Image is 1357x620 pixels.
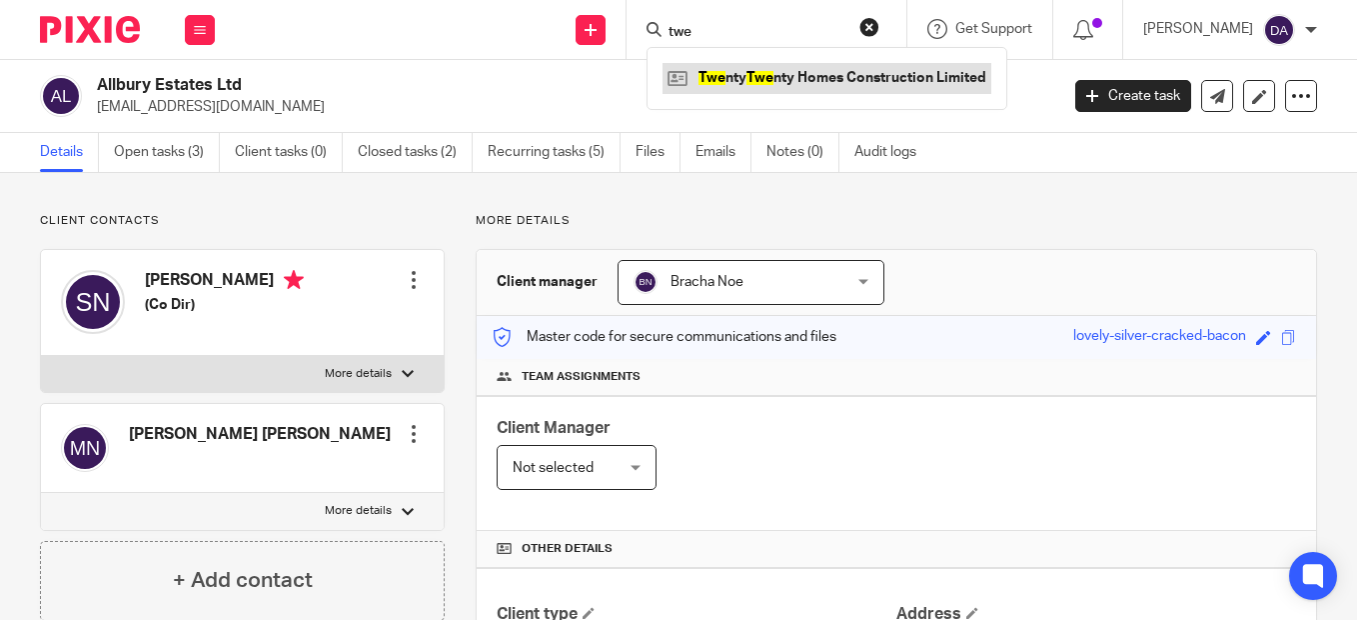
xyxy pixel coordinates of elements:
[636,133,680,172] a: Files
[173,565,313,596] h4: + Add contact
[522,369,641,385] span: Team assignments
[1143,19,1253,39] p: [PERSON_NAME]
[695,133,751,172] a: Emails
[325,503,392,519] p: More details
[40,75,82,117] img: svg%3E
[766,133,839,172] a: Notes (0)
[667,24,846,42] input: Search
[284,270,304,290] i: Primary
[492,327,836,347] p: Master code for secure communications and files
[1073,326,1246,349] div: lovely-silver-cracked-bacon
[513,461,594,475] span: Not selected
[1263,14,1295,46] img: svg%3E
[40,16,140,43] img: Pixie
[61,270,125,334] img: svg%3E
[634,270,658,294] img: svg%3E
[40,213,445,229] p: Client contacts
[114,133,220,172] a: Open tasks (3)
[497,420,611,436] span: Client Manager
[40,133,99,172] a: Details
[235,133,343,172] a: Client tasks (0)
[955,22,1032,36] span: Get Support
[97,97,1045,117] p: [EMAIL_ADDRESS][DOMAIN_NAME]
[859,17,879,37] button: Clear
[325,366,392,382] p: More details
[522,541,613,557] span: Other details
[476,213,1317,229] p: More details
[61,424,109,472] img: svg%3E
[1075,80,1191,112] a: Create task
[854,133,931,172] a: Audit logs
[145,295,304,315] h5: (Co Dir)
[488,133,621,172] a: Recurring tasks (5)
[497,272,598,292] h3: Client manager
[358,133,473,172] a: Closed tasks (2)
[671,275,743,289] span: Bracha Noe
[145,270,304,295] h4: [PERSON_NAME]
[129,424,391,445] h4: [PERSON_NAME] [PERSON_NAME]
[97,75,855,96] h2: Allbury Estates Ltd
